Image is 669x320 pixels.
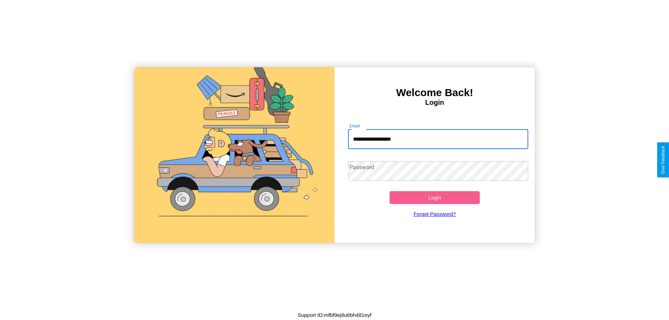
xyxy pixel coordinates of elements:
[334,99,535,107] h4: Login
[349,123,360,129] label: Email
[134,67,334,243] img: gif
[345,204,525,224] a: Forgot Password?
[390,191,480,204] button: Login
[334,87,535,99] h3: Welcome Back!
[298,310,371,320] p: Support ID: mfbf9ej8u6bh481eyf
[661,146,666,174] div: Give Feedback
